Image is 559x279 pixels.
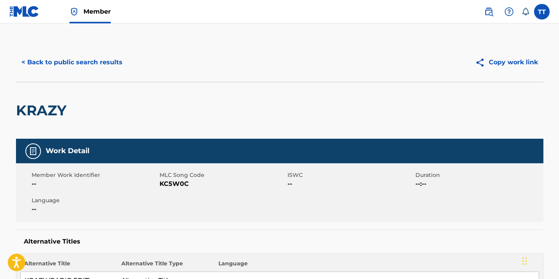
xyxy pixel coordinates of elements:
span: Language [32,196,158,205]
h2: KRAZY [16,102,70,119]
span: ISWC [287,171,413,179]
img: Top Rightsholder [69,7,79,16]
span: Member [83,7,111,16]
span: Duration [415,171,541,179]
a: Public Search [481,4,497,19]
img: Copy work link [475,58,489,67]
div: Drag [522,249,527,273]
span: -- [32,179,158,189]
img: help [504,7,514,16]
iframe: Resource Center [537,173,559,235]
th: Alternative Title [20,260,117,272]
div: Notifications [522,8,529,16]
iframe: Chat Widget [520,242,559,279]
span: -- [287,179,413,189]
span: Member Work Identifier [32,171,158,179]
div: Help [501,4,517,19]
h5: Alternative Titles [24,238,536,245]
img: MLC Logo [9,6,39,17]
img: Work Detail [28,147,38,156]
th: Language [215,260,539,272]
span: KC5W0C [160,179,286,189]
span: MLC Song Code [160,171,286,179]
button: Copy work link [470,53,543,72]
div: User Menu [534,4,550,19]
button: < Back to public search results [16,53,128,72]
th: Alternative Title Type [117,260,215,272]
span: --:-- [415,179,541,189]
img: search [484,7,493,16]
span: -- [32,205,158,214]
h5: Work Detail [46,147,89,155]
